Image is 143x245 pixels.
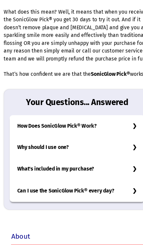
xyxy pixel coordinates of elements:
a: Terms and Conditions [13,232,65,239]
p: What does this mean? Well, it means that when you receive the SonicGlow Pick® you get 30 days to ... [6,14,137,69]
b: SonicGlow Pick® [84,70,119,76]
h3: About [13,214,130,225]
h3: Why should I use one? [11,129,132,148]
h3: How Does SonicGlow Pick® Work? [11,110,132,129]
p: That’s how confident we are that the works. [6,69,137,83]
h3: What's included in my purchase? [11,148,132,168]
h3: Can I use the SonicGlow Pick® every day? [11,168,132,187]
h1: Your Questions... Answered [11,93,132,110]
